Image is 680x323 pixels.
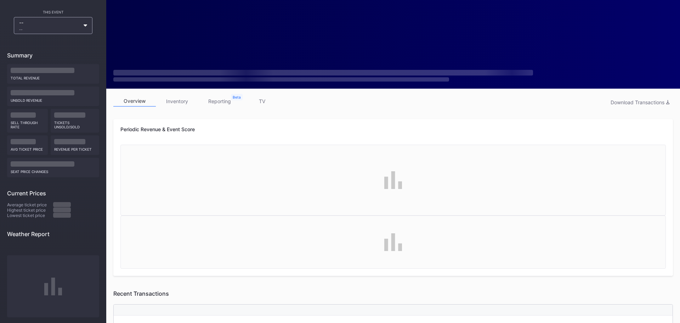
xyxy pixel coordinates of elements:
[156,96,198,107] a: inventory
[7,52,99,59] div: Summary
[607,98,673,107] button: Download Transactions
[113,96,156,107] a: overview
[198,96,241,107] a: reporting
[11,73,96,80] div: Total Revenue
[7,202,53,207] div: Average ticket price
[19,27,80,32] div: --
[120,126,666,132] div: Periodic Revenue & Event Score
[7,10,99,14] div: This Event
[19,20,80,32] div: --
[7,213,53,218] div: Lowest ticket price
[11,95,96,102] div: Unsold Revenue
[11,118,44,129] div: Sell Through Rate
[7,207,53,213] div: Highest ticket price
[11,167,96,174] div: seat price changes
[611,99,669,105] div: Download Transactions
[54,144,96,151] div: Revenue per ticket
[7,230,99,238] div: Weather Report
[11,144,44,151] div: Avg ticket price
[113,290,673,297] div: Recent Transactions
[7,190,99,197] div: Current Prices
[54,118,96,129] div: Tickets Unsold/Sold
[241,96,283,107] a: TV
